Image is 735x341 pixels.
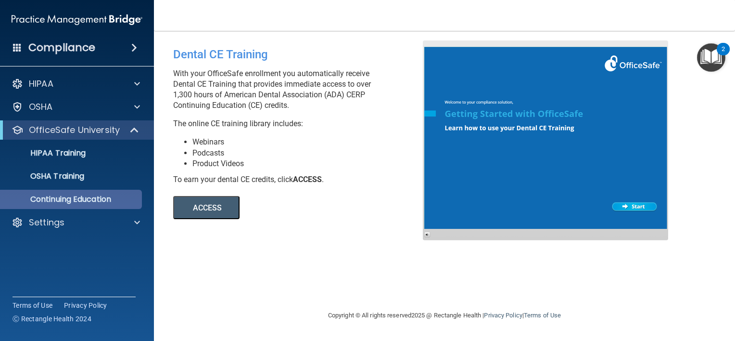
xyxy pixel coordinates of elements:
div: 2 [722,49,725,62]
b: ACCESS [293,175,322,184]
li: Webinars [192,137,430,147]
p: HIPAA [29,78,53,90]
div: Copyright © All rights reserved 2025 @ Rectangle Health | | [269,300,620,331]
p: OSHA [29,101,53,113]
span: Ⓒ Rectangle Health 2024 [13,314,91,324]
p: Continuing Education [6,195,138,204]
p: Settings [29,217,64,228]
a: Settings [12,217,140,228]
a: Privacy Policy [484,312,522,319]
div: Dental CE Training [173,40,430,68]
div: To earn your dental CE credits, click . [173,174,430,185]
p: The online CE training library includes: [173,118,430,129]
a: ACCESS [173,205,436,212]
a: Terms of Use [13,301,52,310]
p: HIPAA Training [6,148,86,158]
p: With your OfficeSafe enrollment you automatically receive Dental CE Training that provides immedi... [173,68,430,111]
iframe: Drift Widget Chat Controller [569,289,723,327]
a: Privacy Policy [64,301,107,310]
button: ACCESS [173,196,240,219]
li: Podcasts [192,148,430,158]
button: Open Resource Center, 2 new notifications [697,43,725,72]
img: PMB logo [12,10,142,29]
a: HIPAA [12,78,140,90]
p: OfficeSafe University [29,124,120,136]
p: OSHA Training [6,171,84,181]
h4: Compliance [28,41,95,54]
a: OSHA [12,101,140,113]
a: OfficeSafe University [12,124,139,136]
li: Product Videos [192,158,430,169]
a: Terms of Use [524,312,561,319]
